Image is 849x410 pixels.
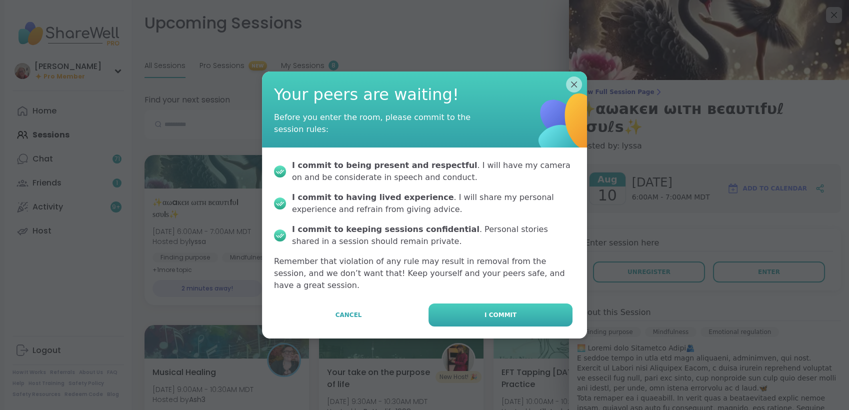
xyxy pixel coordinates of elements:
div: Before you enter the room, please commit to the session rules: [274,111,474,135]
button: Cancel [276,303,420,326]
b: I commit to keeping sessions confidential [292,224,479,234]
button: I commit [428,303,572,326]
b: I commit to having lived experience [292,192,453,202]
span: I commit [484,310,516,319]
span: Cancel [335,310,362,319]
div: . I will have my camera on and be considerate in speech and conduct. [292,159,575,183]
img: ShareWell Logomark [500,57,636,193]
div: . Personal stories shared in a session should remain private. [292,223,575,247]
span: Your peers are waiting! [274,83,575,106]
b: I commit to being present and respectful [292,160,477,170]
p: Remember that violation of any rule may result in removal from the session, and we don’t want tha... [274,255,575,291]
div: . I will share my personal experience and refrain from giving advice. [292,191,575,215]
